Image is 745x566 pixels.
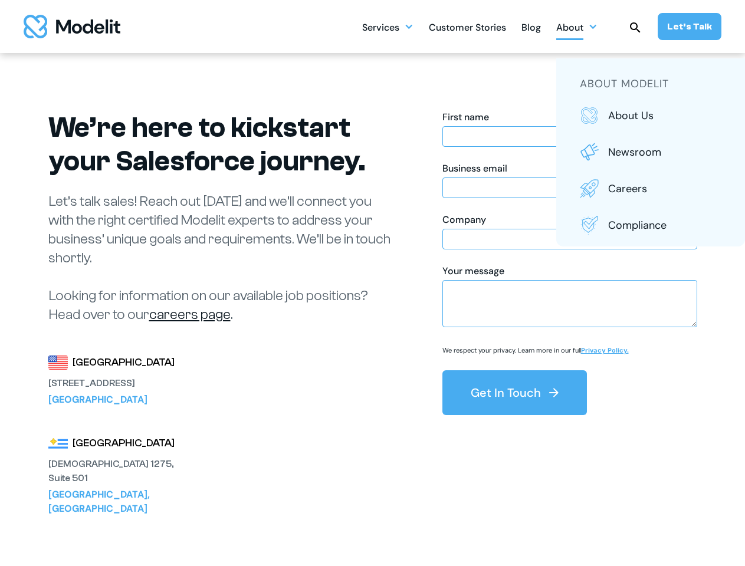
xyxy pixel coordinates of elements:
div: Get In Touch [471,384,541,401]
p: Let’s talk sales! Reach out [DATE] and we’ll connect you with the right certified Modelit experts... [48,192,396,324]
button: Get In Touch [442,370,587,415]
a: Blog [521,15,541,38]
p: About us [608,108,721,123]
h1: We’re here to kickstart your Salesforce journey. [48,111,390,178]
div: [GEOGRAPHIC_DATA] [73,435,175,452]
a: home [24,15,120,38]
div: Let’s Talk [667,20,712,33]
a: Careers [580,179,721,198]
img: arrow right [547,386,561,400]
p: We respect your privacy. Learn more in our full [442,346,629,355]
div: Services [362,17,399,40]
div: About [556,15,598,38]
p: Compliance [608,218,721,233]
div: Company [442,213,697,226]
div: Business email [442,162,697,175]
a: Newsroom [580,143,721,162]
p: Careers [608,181,721,196]
img: modelit logo [24,15,120,38]
p: Newsroom [608,144,721,160]
div: Blog [521,17,541,40]
a: Compliance [580,216,721,235]
div: [GEOGRAPHIC_DATA], [GEOGRAPHIC_DATA] [48,488,178,516]
nav: About [556,58,745,246]
div: [DEMOGRAPHIC_DATA] 1275, Suite 501 [48,457,178,485]
div: About [556,17,583,40]
div: [STREET_ADDRESS] [48,376,178,390]
div: Services [362,15,413,38]
div: Your message [442,265,697,278]
div: [GEOGRAPHIC_DATA] [73,354,175,371]
div: [GEOGRAPHIC_DATA] [48,393,178,407]
a: Let’s Talk [658,13,721,40]
div: Customer Stories [429,17,506,40]
a: Customer Stories [429,15,506,38]
h5: about modelit [580,76,721,92]
a: careers page [149,307,231,323]
div: First name [442,111,565,124]
a: Privacy Policy. [581,346,629,354]
a: About us [580,106,721,125]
